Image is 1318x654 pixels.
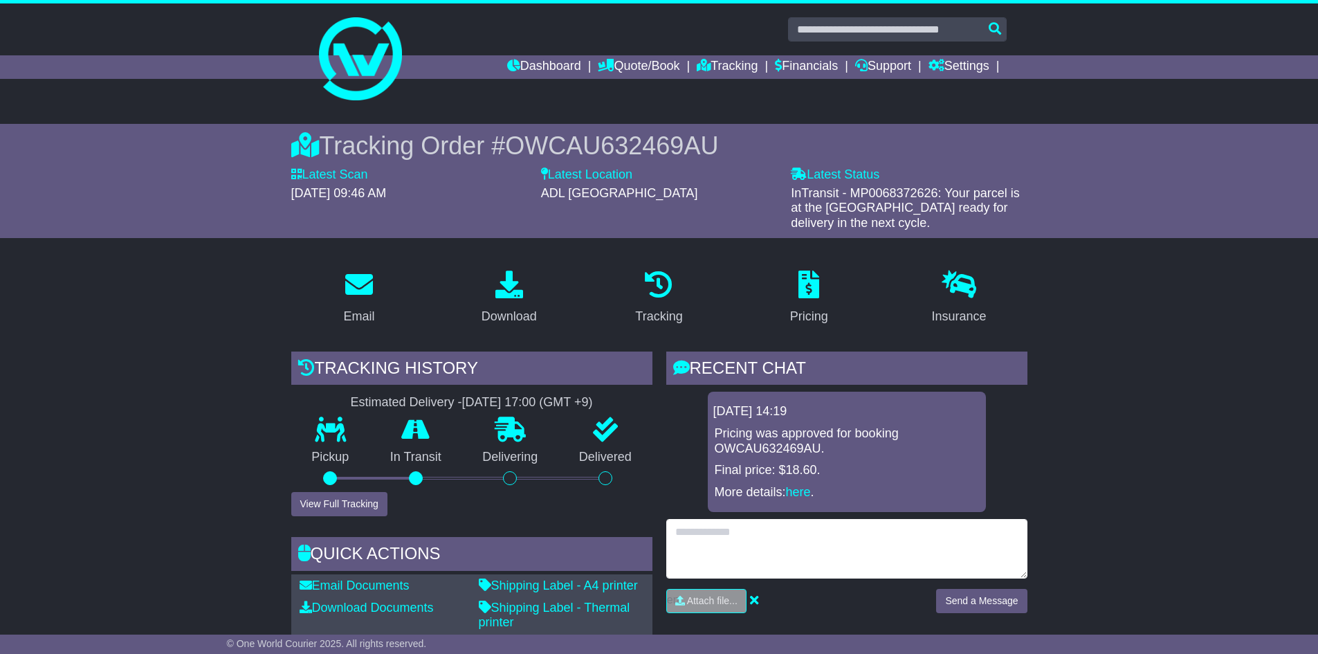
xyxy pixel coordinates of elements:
[473,266,546,331] a: Download
[291,186,387,200] span: [DATE] 09:46 AM
[227,638,427,649] span: © One World Courier 2025. All rights reserved.
[462,450,559,465] p: Delivering
[781,266,837,331] a: Pricing
[291,167,368,183] label: Latest Scan
[928,55,989,79] a: Settings
[923,266,996,331] a: Insurance
[790,307,828,326] div: Pricing
[291,395,652,410] div: Estimated Delivery -
[598,55,679,79] a: Quote/Book
[775,55,838,79] a: Financials
[558,450,652,465] p: Delivered
[791,186,1020,230] span: InTransit - MP0068372626: Your parcel is at the [GEOGRAPHIC_DATA] ready for delivery in the next ...
[505,131,718,160] span: OWCAU632469AU
[462,395,593,410] div: [DATE] 17:00 (GMT +9)
[291,131,1027,161] div: Tracking Order #
[291,537,652,574] div: Quick Actions
[479,601,630,630] a: Shipping Label - Thermal printer
[343,307,374,326] div: Email
[300,601,434,615] a: Download Documents
[791,167,879,183] label: Latest Status
[715,426,979,456] p: Pricing was approved for booking OWCAU632469AU.
[541,167,632,183] label: Latest Location
[482,307,537,326] div: Download
[855,55,911,79] a: Support
[715,463,979,478] p: Final price: $18.60.
[715,485,979,500] p: More details: .
[932,307,987,326] div: Insurance
[291,492,387,516] button: View Full Tracking
[291,450,370,465] p: Pickup
[334,266,383,331] a: Email
[300,579,410,592] a: Email Documents
[786,485,811,499] a: here
[666,352,1027,389] div: RECENT CHAT
[541,186,698,200] span: ADL [GEOGRAPHIC_DATA]
[479,579,638,592] a: Shipping Label - A4 printer
[291,352,652,389] div: Tracking history
[713,404,980,419] div: [DATE] 14:19
[635,307,682,326] div: Tracking
[626,266,691,331] a: Tracking
[697,55,758,79] a: Tracking
[936,589,1027,613] button: Send a Message
[369,450,462,465] p: In Transit
[507,55,581,79] a: Dashboard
